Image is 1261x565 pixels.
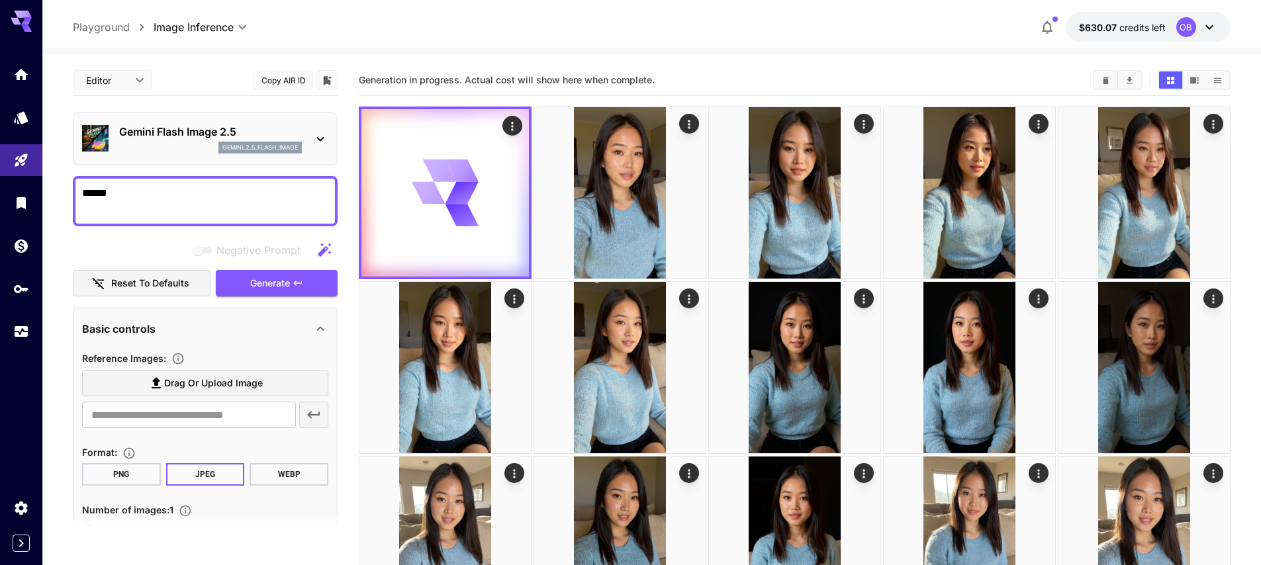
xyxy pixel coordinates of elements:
div: Actions [679,463,699,483]
button: Generate [216,270,338,297]
span: Negative prompts are not compatible with the selected model. [190,241,311,258]
span: Image Inference [154,19,234,35]
div: OB [1176,17,1196,37]
img: Z [359,282,531,453]
div: Actions [1029,114,1049,134]
div: Wallet [13,238,29,254]
img: Z [709,282,880,453]
span: Generate [250,275,290,292]
p: Gemini Flash Image 2.5 [119,124,302,140]
button: Show images in video view [1183,71,1206,89]
button: WEBP [250,463,328,486]
div: $630.06518 [1079,21,1166,34]
div: Basic controls [82,313,328,345]
img: Z [534,107,706,279]
span: Editor [86,73,127,87]
span: $630.07 [1079,22,1119,33]
div: Clear ImagesDownload All [1093,70,1143,90]
div: Actions [1203,114,1223,134]
img: 2Q== [884,282,1055,453]
span: Generation in progress. Actual cost will show here when complete. [359,74,655,85]
button: Add to library [321,72,333,88]
div: Playground [13,152,29,169]
div: Actions [1029,288,1049,308]
span: Drag or upload image [164,375,263,392]
button: Reset to defaults [73,270,210,297]
a: Playground [73,19,130,35]
div: Library [13,195,29,211]
button: Specify how many images to generate in a single request. Each image generation will be charged se... [173,504,197,517]
div: Gemini Flash Image 2.5gemini_2_5_flash_image [82,118,328,159]
div: Usage [13,324,29,340]
div: Actions [854,114,874,134]
button: PNG [82,463,161,486]
div: Actions [679,114,699,134]
span: Reference Images : [82,353,166,364]
span: Negative Prompt [216,242,301,258]
button: JPEG [166,463,245,486]
div: Actions [502,116,522,136]
button: Copy AIR ID [254,71,313,90]
div: Actions [504,463,524,483]
div: Models [13,109,29,126]
img: 9k= [1058,107,1230,279]
img: 9k= [884,107,1055,279]
button: Upload a reference image to guide the result. This is needed for Image-to-Image or Inpainting. Su... [166,352,190,365]
div: Actions [1029,463,1049,483]
div: Actions [854,288,874,308]
label: Drag or upload image [82,370,328,397]
div: Actions [854,463,874,483]
nav: breadcrumb [73,19,154,35]
button: Clear Images [1094,71,1117,89]
p: Basic controls [82,321,156,337]
button: $630.06518OB [1066,12,1231,42]
div: API Keys [13,281,29,297]
div: Show images in grid viewShow images in video viewShow images in list view [1158,70,1231,90]
div: Actions [1203,288,1223,308]
p: gemini_2_5_flash_image [222,143,298,152]
div: Actions [679,288,699,308]
img: Z [1058,282,1230,453]
span: Format : [82,447,117,458]
button: Expand sidebar [13,535,30,552]
button: Show images in list view [1206,71,1229,89]
span: credits left [1119,22,1166,33]
div: Actions [504,288,524,308]
div: Settings [13,500,29,516]
img: Z [709,107,880,279]
div: Actions [1203,463,1223,483]
button: Download All [1118,71,1141,89]
span: Number of images : 1 [82,504,173,515]
button: Show images in grid view [1159,71,1182,89]
button: Choose the file format for the output image. [117,447,141,460]
div: Home [13,66,29,83]
img: 2Q== [534,282,706,453]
